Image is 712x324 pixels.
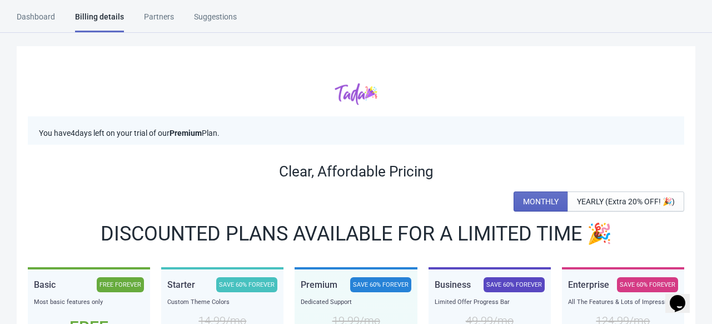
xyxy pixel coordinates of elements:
div: Limited Offer Progress Bar [435,297,545,308]
span: MONTHLY [523,197,559,206]
div: Dedicated Support [301,297,411,308]
div: Billing details [75,11,124,32]
div: Partners [144,11,174,31]
div: SAVE 60% FOREVER [216,277,277,292]
div: Custom Theme Colors [167,297,277,308]
div: Premium [301,277,337,292]
p: You have 4 days left on your trial of our Plan. [39,127,673,139]
div: Most basic features only [34,297,144,308]
div: SAVE 60% FOREVER [350,277,411,292]
div: Basic [34,277,56,292]
button: YEARLY (Extra 20% OFF! 🎉) [567,192,684,212]
div: DISCOUNTED PLANS AVAILABLE FOR A LIMITED TIME 🎉 [28,225,684,243]
b: Premium [170,129,202,138]
div: SAVE 60% FOREVER [484,277,545,292]
div: All The Features & Lots of Impressions [568,297,678,308]
span: YEARLY (Extra 20% OFF! 🎉) [577,197,675,206]
div: Suggestions [194,11,237,31]
button: MONTHLY [514,192,568,212]
div: SAVE 60% FOREVER [617,277,678,292]
div: FREE FOREVER [97,277,144,292]
div: Starter [167,277,195,292]
div: Enterprise [568,277,609,292]
div: Dashboard [17,11,55,31]
iframe: chat widget [665,279,701,313]
img: tadacolor.png [335,82,377,105]
div: Business [435,277,471,292]
div: Clear, Affordable Pricing [28,163,684,180]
